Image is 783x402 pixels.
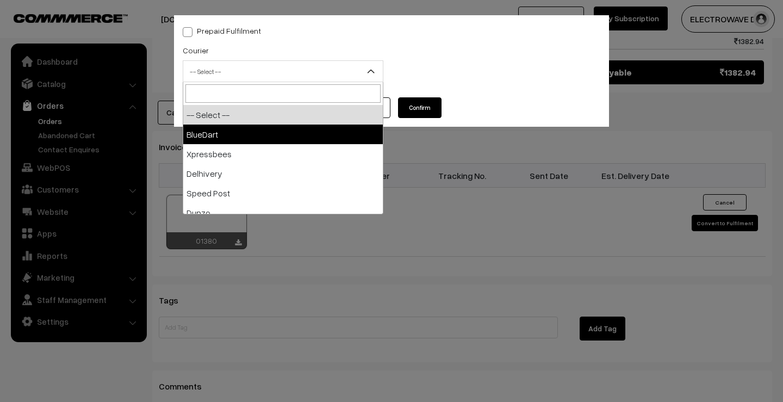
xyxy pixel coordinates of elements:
[183,144,383,164] li: Xpressbees
[183,25,261,36] label: Prepaid Fulfilment
[183,125,383,144] li: BlueDart
[183,60,383,82] span: -- Select --
[183,164,383,183] li: Delhivery
[183,105,383,125] li: -- Select --
[183,62,383,81] span: -- Select --
[183,45,209,56] label: Courier
[183,203,383,222] li: Dunzo
[398,97,442,118] button: Confirm
[183,183,383,203] li: Speed Post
